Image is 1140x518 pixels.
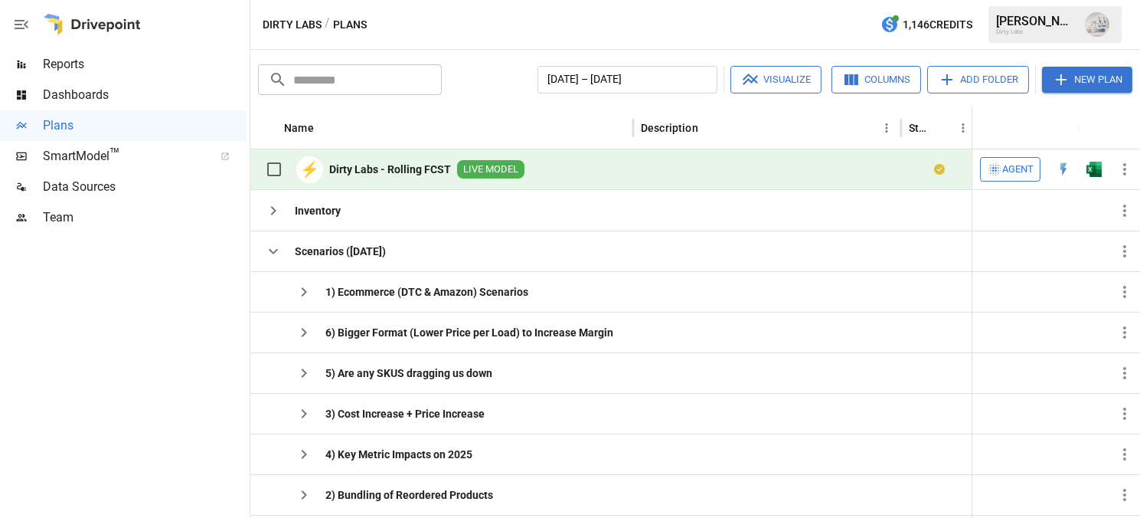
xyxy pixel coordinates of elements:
button: Sort [1119,117,1140,139]
div: Open in Quick Edit [1056,162,1071,177]
button: Agent [980,157,1040,182]
span: Dashboards [43,86,247,104]
div: Open in Excel [1086,162,1102,177]
button: Sort [931,117,952,139]
button: Description column menu [876,117,897,139]
button: [DATE] – [DATE] [537,66,717,93]
b: 5) Are any SKUS dragging us down [325,366,492,381]
button: New Plan [1042,67,1132,93]
b: 1) Ecommerce (DTC & Amazon) Scenarios [325,284,528,300]
b: Scenarios ([DATE]) [295,244,386,259]
button: Visualize [730,66,822,93]
span: Plans [43,116,247,135]
span: 1,146 Credits [903,15,972,34]
span: LIVE MODEL [457,162,524,177]
b: 3) Cost Increase + Price Increase [325,406,485,421]
button: Emmanuelle Johnson [1076,3,1119,46]
b: Inventory [295,203,341,218]
button: Dirty Labs [263,15,322,34]
img: quick-edit-flash.b8aec18c.svg [1056,162,1071,177]
span: Reports [43,55,247,74]
span: ™ [109,145,120,164]
button: Sort [315,117,337,139]
button: Columns [831,66,921,93]
button: 1,146Credits [874,11,978,39]
span: Agent [1002,161,1034,179]
div: Your plan has changes in Excel that are not reflected in the Drivepoint Data Warehouse, select "S... [934,162,945,177]
div: Name [284,122,314,134]
div: [PERSON_NAME] [996,14,1076,28]
div: Description [641,122,698,134]
img: Emmanuelle Johnson [1085,12,1109,37]
button: Status column menu [952,117,974,139]
button: Add Folder [927,66,1029,93]
span: Team [43,208,247,227]
div: Status [909,122,929,134]
b: 2) Bundling of Reordered Products [325,487,493,503]
div: Dirty Labs [996,28,1076,35]
button: Sort [700,117,721,139]
b: Dirty Labs - Rolling FCST [329,162,451,177]
img: excel-icon.76473adf.svg [1086,162,1102,177]
b: 6) Bigger Format (Lower Price per Load) to Increase Margin [325,325,613,340]
span: SmartModel [43,147,204,166]
div: ⚡ [296,156,323,183]
div: / [325,15,330,34]
span: Data Sources [43,178,247,196]
b: 4) Key Metric Impacts on 2025 [325,447,472,462]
